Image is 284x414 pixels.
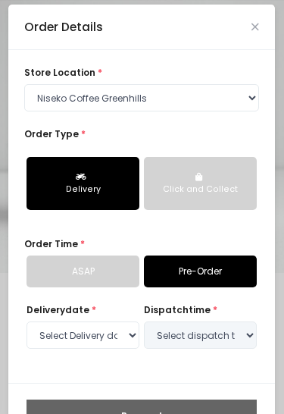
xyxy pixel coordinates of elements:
span: dispatch time [144,303,211,316]
span: store location [24,66,95,79]
span: Order Time [24,237,78,250]
button: Close [251,24,259,31]
button: Click and Collect [144,157,257,210]
div: Delivery [36,183,130,196]
a: Pre-Order [144,256,257,287]
span: Delivery date [27,303,89,316]
a: ASAP [27,256,139,287]
div: Click and Collect [154,183,247,196]
div: Order Details [24,18,103,36]
span: Order Type [24,127,79,140]
button: Delivery [27,157,139,210]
